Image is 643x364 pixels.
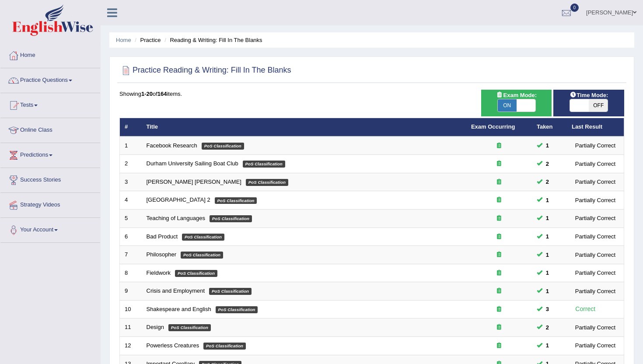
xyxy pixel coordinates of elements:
div: Partially Correct [572,213,619,223]
span: ON [498,99,517,112]
a: Tests [0,93,100,115]
div: Partially Correct [572,250,619,259]
h2: Practice Reading & Writing: Fill In The Blanks [119,64,291,77]
td: 9 [120,282,142,301]
td: 12 [120,336,142,355]
span: You can still take this question [542,250,552,259]
a: Predictions [0,143,100,165]
span: You can still take this question [542,287,552,296]
span: You can still take this question [542,232,552,241]
div: Exam occurring question [471,323,527,332]
div: Partially Correct [572,287,619,296]
a: Fieldwork [147,269,171,276]
a: Design [147,324,164,330]
a: Crisis and Employment [147,287,205,294]
li: Practice [133,36,161,44]
span: Time Mode: [566,91,612,100]
div: Exam occurring question [471,305,527,314]
a: Durham University Sailing Boat Club [147,160,238,167]
div: Exam occurring question [471,287,527,295]
a: Your Account [0,218,100,240]
span: You can still take this question [542,268,552,277]
a: Facebook Research [147,142,197,149]
div: Exam occurring question [471,214,527,223]
div: Exam occurring question [471,251,527,259]
em: PoS Classification [210,215,252,222]
div: Exam occurring question [471,196,527,204]
span: You can still take this question [542,304,552,314]
div: Exam occurring question [471,269,527,277]
td: 8 [120,264,142,282]
a: Teaching of Languages [147,215,205,221]
div: Partially Correct [572,232,619,241]
span: You can still take this question [542,141,552,150]
div: Partially Correct [572,177,619,186]
div: Partially Correct [572,141,619,150]
em: PoS Classification [209,288,252,295]
th: Last Result [567,118,624,136]
em: PoS Classification [216,306,258,313]
td: 4 [120,191,142,210]
div: Exam occurring question [471,142,527,150]
em: PoS Classification [168,324,211,331]
em: PoS Classification [203,343,246,350]
a: Home [116,37,131,43]
div: Exam occurring question [471,342,527,350]
th: Taken [532,118,567,136]
td: 3 [120,173,142,191]
em: PoS Classification [175,270,217,277]
li: Reading & Writing: Fill In The Blanks [162,36,262,44]
td: 11 [120,318,142,337]
span: 0 [570,3,579,12]
a: Strategy Videos [0,193,100,215]
div: Partially Correct [572,341,619,350]
a: Exam Occurring [471,123,515,130]
div: Correct [572,304,599,314]
span: You can still take this question [542,177,552,186]
b: 1-20 [141,91,153,97]
span: You can still take this question [542,213,552,223]
a: Home [0,43,100,65]
a: [PERSON_NAME] [PERSON_NAME] [147,178,241,185]
a: Practice Questions [0,68,100,90]
div: Exam occurring question [471,178,527,186]
a: Powerless Creatures [147,342,199,349]
span: You can still take this question [542,159,552,168]
th: Title [142,118,466,136]
td: 10 [120,300,142,318]
div: Exam occurring question [471,160,527,168]
th: # [120,118,142,136]
div: Partially Correct [572,196,619,205]
div: Partially Correct [572,268,619,277]
td: 2 [120,155,142,173]
td: 6 [120,227,142,246]
div: Partially Correct [572,323,619,332]
span: Exam Mode: [493,91,540,100]
em: PoS Classification [181,252,223,259]
td: 1 [120,136,142,155]
b: 164 [157,91,167,97]
div: Partially Correct [572,159,619,168]
span: You can still take this question [542,341,552,350]
span: OFF [589,99,608,112]
a: Shakespeare and English [147,306,211,312]
div: Exam occurring question [471,233,527,241]
td: 7 [120,246,142,264]
td: 5 [120,210,142,228]
em: PoS Classification [243,161,285,168]
em: PoS Classification [215,197,257,204]
a: Bad Product [147,233,178,240]
div: Show exams occurring in exams [481,90,552,116]
div: Showing of items. [119,90,624,98]
span: You can still take this question [542,323,552,332]
a: Philosopher [147,251,177,258]
a: Online Class [0,118,100,140]
span: You can still take this question [542,196,552,205]
em: PoS Classification [182,234,224,241]
a: [GEOGRAPHIC_DATA] 2 [147,196,210,203]
a: Success Stories [0,168,100,190]
em: PoS Classification [246,179,288,186]
em: PoS Classification [202,143,244,150]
